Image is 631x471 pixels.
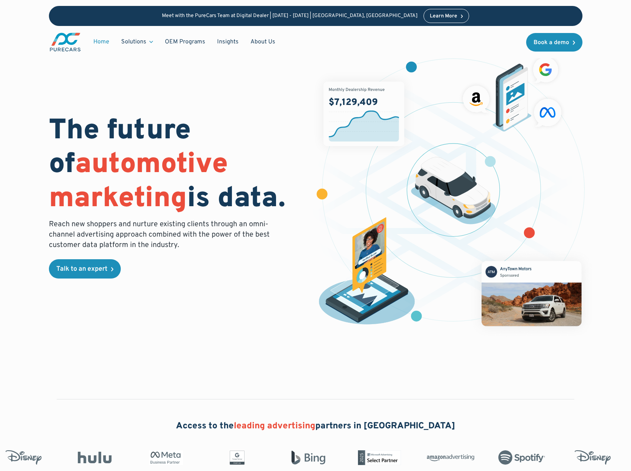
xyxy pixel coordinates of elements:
a: Insights [211,35,245,49]
a: Talk to an expert [49,259,121,279]
img: Google Partner [212,450,259,465]
img: persona of a buyer [312,217,422,328]
a: OEM Programs [159,35,211,49]
p: Reach new shoppers and nurture existing clients through an omni-channel advertising approach comb... [49,219,274,250]
img: Disney [567,450,615,465]
img: Spotify [496,450,544,465]
img: Meta Business Partner [140,450,188,465]
span: automotive marketing [49,147,228,217]
h2: Access to the partners in [GEOGRAPHIC_DATA] [176,420,455,433]
a: Learn More [424,9,469,23]
a: main [49,32,82,52]
img: Amazon Advertising [425,452,472,464]
p: Meet with the PureCars Team at Digital Dealer | [DATE] - [DATE] | [GEOGRAPHIC_DATA], [GEOGRAPHIC_... [162,13,418,19]
img: chart showing monthly dealership revenue of $7m [323,82,404,146]
span: leading advertising [234,421,315,432]
a: About Us [245,35,281,49]
div: Solutions [115,35,159,49]
img: mockup of facebook post [468,247,595,340]
div: Talk to an expert [56,266,107,273]
a: Home [87,35,115,49]
img: ads on social media and advertising partners [459,53,565,132]
div: Solutions [121,38,146,46]
img: illustration of a vehicle [411,157,496,224]
img: Hulu [69,452,117,464]
div: Learn More [430,14,457,19]
img: Microsoft Advertising Partner [354,450,401,465]
img: purecars logo [49,32,82,52]
a: Book a demo [526,33,582,52]
img: Bing [283,450,330,465]
h1: The future of is data. [49,115,307,216]
div: Book a demo [534,40,569,46]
